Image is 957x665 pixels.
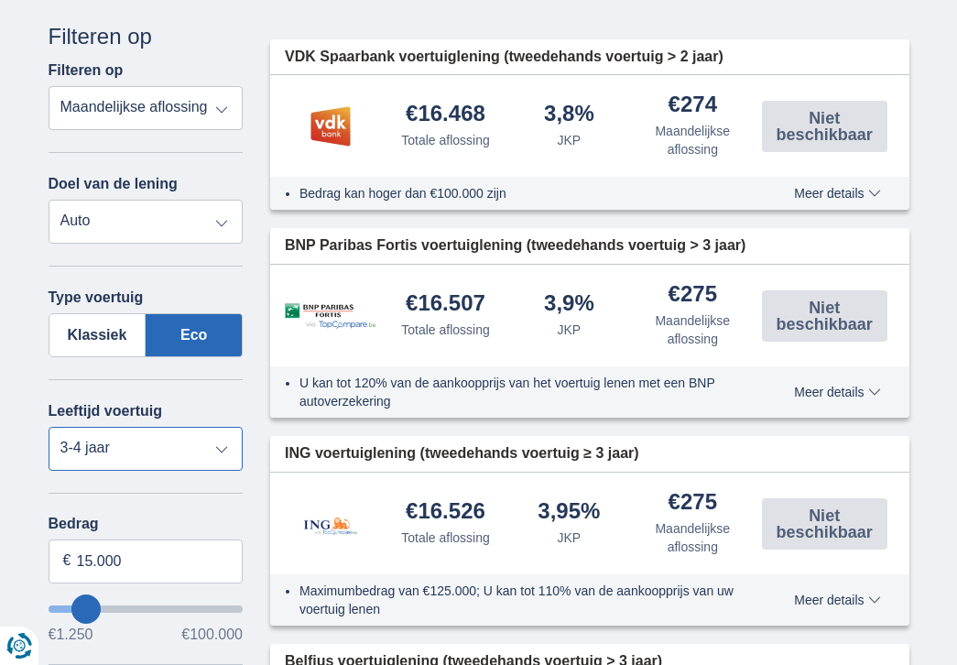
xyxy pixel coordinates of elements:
span: Niet beschikbaar [767,507,882,540]
button: Meer details [780,593,894,607]
span: Niet beschikbaar [767,300,882,332]
div: €16.526 [406,500,485,525]
img: product.pl.alt ING [285,493,376,554]
label: Eco [146,313,243,357]
span: VDK Spaarbank voertuiglening (tweedehands voertuig > 2 jaar) [285,47,723,68]
button: Niet beschikbaar [762,498,887,550]
button: Meer details [780,186,894,201]
div: Totale aflossing [401,131,490,149]
div: JKP [558,321,582,339]
span: Meer details [794,386,880,398]
div: €274 [669,93,717,118]
li: Bedrag kan hoger dan €100.000 zijn [299,184,755,202]
div: €16.468 [406,103,485,127]
span: €1.250 [49,627,93,642]
div: JKP [558,529,582,547]
label: Leeftijd voertuig [49,403,162,420]
label: Klassiek [49,313,147,357]
div: €275 [669,283,717,308]
span: € [63,551,71,572]
span: €100.000 [181,627,243,642]
div: 3,9% [544,292,594,317]
label: Filteren op [49,62,124,79]
div: 3,8% [544,103,594,127]
label: Type voertuig [49,289,144,306]
button: Niet beschikbaar [762,101,887,152]
div: Totale aflossing [401,321,490,339]
span: ING voertuiglening (tweedehands voertuig ≥ 3 jaar) [285,443,639,464]
img: product.pl.alt VDK bank [285,104,376,149]
div: Maandelijkse aflossing [638,519,747,556]
span: BNP Paribas Fortis voertuiglening (tweedehands voertuig > 3 jaar) [285,235,745,256]
div: Totale aflossing [401,529,490,547]
span: Meer details [794,187,880,200]
label: Bedrag [49,516,244,532]
span: Niet beschikbaar [767,110,882,143]
div: €16.507 [406,292,485,317]
span: Meer details [794,594,880,606]
div: Maandelijkse aflossing [638,122,747,158]
li: U kan tot 120% van de aankoopprijs van het voertuig lenen met een BNP autoverzekering [299,374,755,410]
div: Maandelijkse aflossing [638,311,747,348]
div: 3,95% [538,500,600,525]
label: Doel van de lening [49,176,178,192]
div: Filteren op [49,21,244,52]
img: product.pl.alt BNP Paribas Fortis [285,303,376,330]
li: Maximumbedrag van €125.000; U kan tot 110% van de aankoopprijs van uw voertuig lenen [299,582,755,618]
div: €275 [669,491,717,516]
input: wantToBorrow [49,605,244,613]
button: Meer details [780,385,894,399]
button: Niet beschikbaar [762,290,887,342]
div: JKP [558,131,582,149]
